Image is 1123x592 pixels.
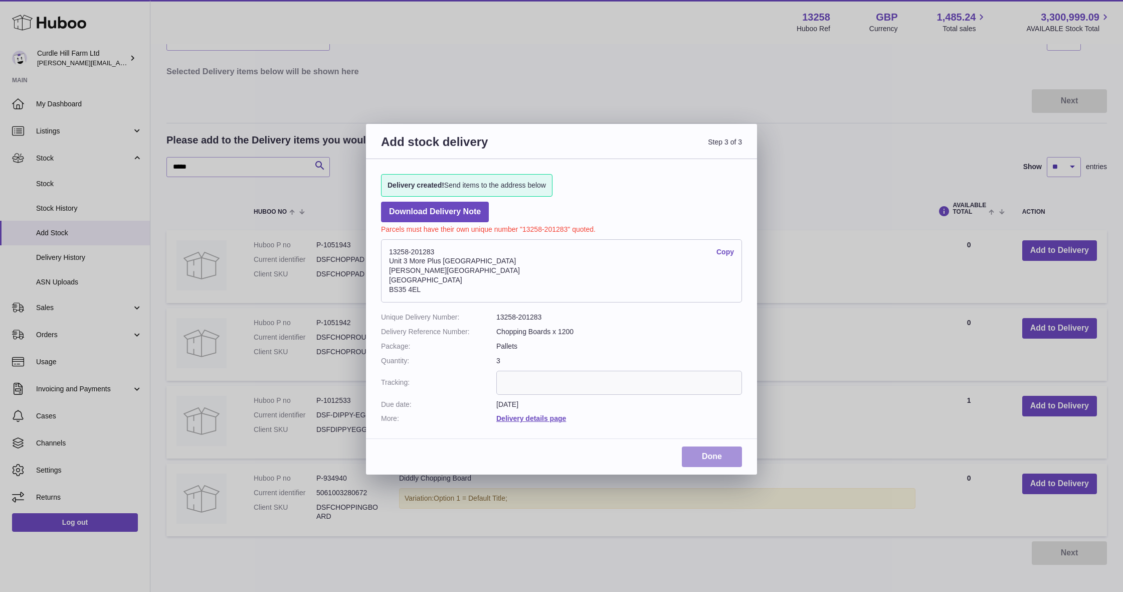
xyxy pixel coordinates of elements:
[496,313,742,322] dd: 13258-201283
[381,342,496,351] dt: Package:
[381,371,496,395] dt: Tracking:
[496,342,742,351] dd: Pallets
[388,181,546,190] span: Send items to the address below
[381,222,742,234] p: Parcels must have their own unique number "13258-201283" quoted.
[716,247,734,257] a: Copy
[496,414,566,422] a: Delivery details page
[381,414,496,423] dt: More:
[381,239,742,303] address: 13258-201283 Unit 3 More Plus [GEOGRAPHIC_DATA] [PERSON_NAME][GEOGRAPHIC_DATA] [GEOGRAPHIC_DATA] ...
[381,327,496,337] dt: Delivery Reference Number:
[381,313,496,322] dt: Unique Delivery Number:
[496,327,742,337] dd: Chopping Boards x 1200
[381,202,489,222] a: Download Delivery Note
[682,447,742,467] a: Done
[561,134,742,162] span: Step 3 of 3
[381,356,496,366] dt: Quantity:
[496,400,742,409] dd: [DATE]
[381,400,496,409] dt: Due date:
[388,181,444,189] strong: Delivery created!
[381,134,561,162] h3: Add stock delivery
[496,356,742,366] dd: 3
